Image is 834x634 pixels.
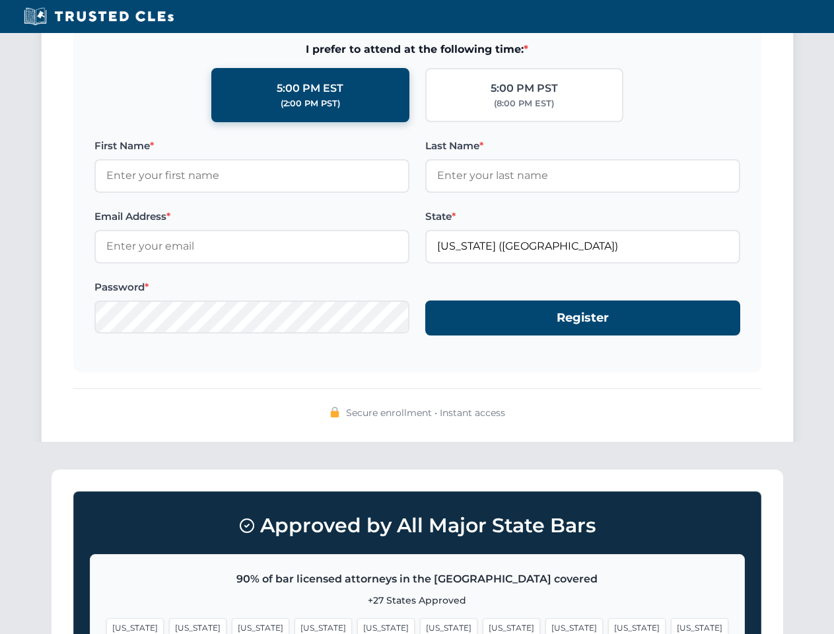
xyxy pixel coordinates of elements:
[425,138,740,154] label: Last Name
[94,209,409,225] label: Email Address
[494,97,554,110] div: (8:00 PM EST)
[277,80,343,97] div: 5:00 PM EST
[491,80,558,97] div: 5:00 PM PST
[106,593,728,608] p: +27 States Approved
[94,138,409,154] label: First Name
[94,279,409,295] label: Password
[425,300,740,335] button: Register
[346,405,505,420] span: Secure enrollment • Instant access
[94,41,740,58] span: I prefer to attend at the following time:
[425,209,740,225] label: State
[20,7,178,26] img: Trusted CLEs
[106,571,728,588] p: 90% of bar licensed attorneys in the [GEOGRAPHIC_DATA] covered
[94,159,409,192] input: Enter your first name
[90,508,745,544] h3: Approved by All Major State Bars
[94,230,409,263] input: Enter your email
[425,230,740,263] input: Florida (FL)
[281,97,340,110] div: (2:00 PM PST)
[425,159,740,192] input: Enter your last name
[330,407,340,417] img: 🔒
